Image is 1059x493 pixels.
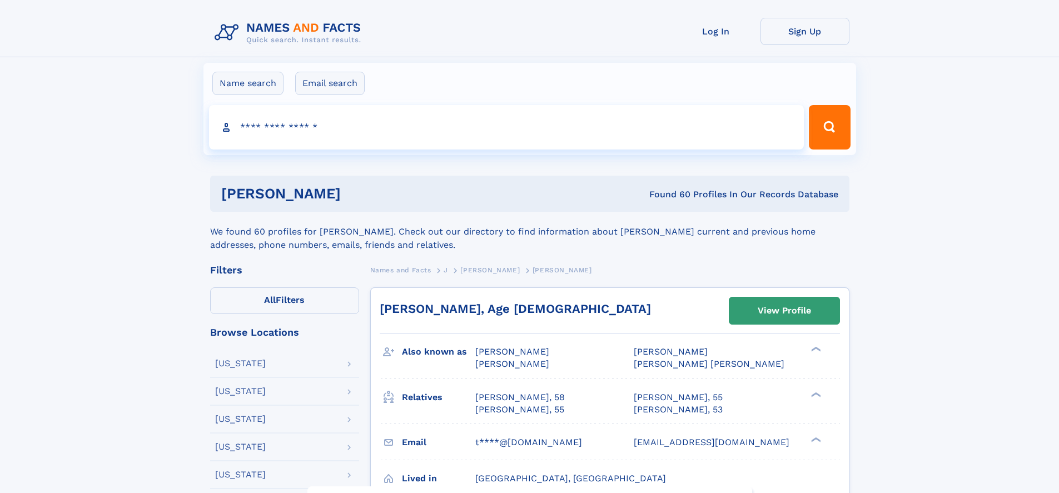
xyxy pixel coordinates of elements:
div: Browse Locations [210,327,359,337]
span: [GEOGRAPHIC_DATA], [GEOGRAPHIC_DATA] [475,473,666,484]
h3: Also known as [402,342,475,361]
div: ❯ [808,436,822,443]
label: Name search [212,72,284,95]
a: J [444,263,448,277]
a: [PERSON_NAME], 58 [475,391,565,404]
span: [PERSON_NAME] [475,358,549,369]
label: Filters [210,287,359,314]
div: [US_STATE] [215,470,266,479]
a: [PERSON_NAME], 53 [634,404,723,416]
span: [PERSON_NAME] [460,266,520,274]
a: Names and Facts [370,263,431,277]
span: [PERSON_NAME] [PERSON_NAME] [634,358,784,369]
h3: Relatives [402,388,475,407]
span: [PERSON_NAME] [533,266,592,274]
span: J [444,266,448,274]
span: [EMAIL_ADDRESS][DOMAIN_NAME] [634,437,789,447]
h1: [PERSON_NAME] [221,187,495,201]
div: View Profile [758,298,811,323]
div: ❯ [808,391,822,398]
div: We found 60 profiles for [PERSON_NAME]. Check out our directory to find information about [PERSON... [210,212,849,252]
span: [PERSON_NAME] [475,346,549,357]
div: [US_STATE] [215,387,266,396]
label: Email search [295,72,365,95]
h3: Lived in [402,469,475,488]
a: Sign Up [760,18,849,45]
div: ❯ [808,346,822,353]
a: [PERSON_NAME], 55 [634,391,723,404]
span: All [264,295,276,305]
div: Found 60 Profiles In Our Records Database [495,188,838,201]
a: Log In [672,18,760,45]
div: [US_STATE] [215,442,266,451]
button: Search Button [809,105,850,150]
input: search input [209,105,804,150]
img: Logo Names and Facts [210,18,370,48]
div: [US_STATE] [215,359,266,368]
a: [PERSON_NAME] [460,263,520,277]
a: [PERSON_NAME], Age [DEMOGRAPHIC_DATA] [380,302,651,316]
div: Filters [210,265,359,275]
span: [PERSON_NAME] [634,346,708,357]
div: [US_STATE] [215,415,266,424]
a: [PERSON_NAME], 55 [475,404,564,416]
a: View Profile [729,297,839,324]
h3: Email [402,433,475,452]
